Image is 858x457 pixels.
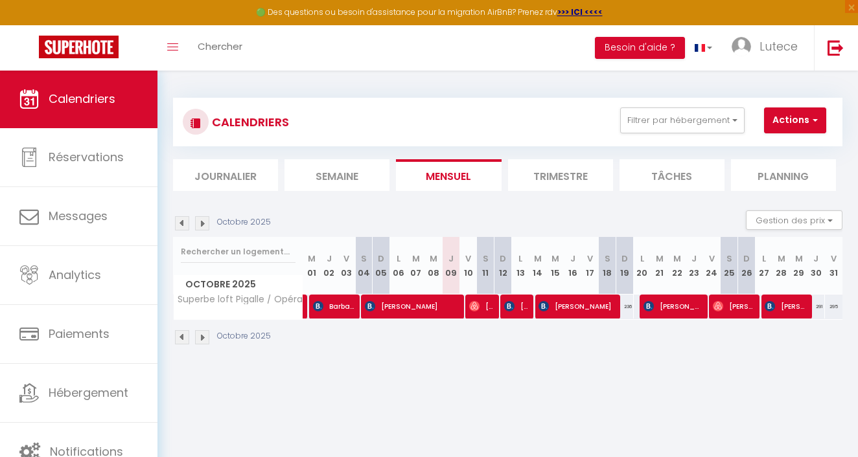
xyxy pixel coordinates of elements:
th: 19 [616,237,634,295]
abbr: M [412,252,420,265]
abbr: D [621,252,628,265]
abbr: L [762,252,766,265]
a: >>> ICI <<<< [557,6,603,17]
abbr: J [448,252,454,265]
th: 04 [355,237,373,295]
th: 07 [408,237,425,295]
abbr: M [795,252,803,265]
th: 25 [721,237,738,295]
li: Tâches [620,159,725,191]
abbr: S [726,252,732,265]
th: 16 [564,237,581,295]
div: 291 [807,295,825,318]
th: 28 [772,237,790,295]
abbr: J [327,252,332,265]
th: 30 [807,237,825,295]
img: ... [732,37,751,56]
th: 31 [825,237,842,295]
span: Octobre 2025 [174,275,303,294]
p: Octobre 2025 [217,216,271,229]
th: 21 [651,237,668,295]
th: 22 [668,237,686,295]
abbr: J [691,252,697,265]
th: 12 [494,237,512,295]
span: Lutece [759,38,798,54]
abbr: M [673,252,681,265]
span: [PERSON_NAME] [713,294,754,318]
img: Super Booking [39,36,119,58]
abbr: D [378,252,384,265]
abbr: M [551,252,559,265]
span: Messages [49,208,108,224]
abbr: M [308,252,316,265]
th: 14 [529,237,546,295]
abbr: V [465,252,471,265]
abbr: D [500,252,506,265]
p: Octobre 2025 [217,330,271,342]
button: Besoin d'aide ? [595,37,685,59]
h3: CALENDRIERS [209,107,289,137]
abbr: J [813,252,818,265]
div: 236 [616,295,634,318]
span: Réservations [49,149,124,165]
abbr: M [656,252,664,265]
abbr: L [518,252,522,265]
abbr: V [831,252,837,265]
span: [PERSON_NAME] [504,294,528,318]
th: 05 [373,237,390,295]
span: Calendriers [49,91,115,107]
img: logout [828,39,844,56]
span: [PERSON_NAME] [365,294,458,318]
abbr: J [570,252,575,265]
span: [PERSON_NAME] [PERSON_NAME] [765,294,806,318]
abbr: M [534,252,542,265]
abbr: V [343,252,349,265]
th: 23 [686,237,703,295]
a: ... Lutece [722,25,814,71]
span: Analytics [49,267,101,283]
th: 27 [755,237,772,295]
th: 24 [703,237,721,295]
div: 295 [825,295,842,318]
th: 02 [320,237,338,295]
li: Trimestre [508,159,613,191]
th: 29 [790,237,807,295]
a: Chercher [188,25,252,71]
span: Paiements [49,326,110,342]
th: 09 [442,237,459,295]
abbr: M [430,252,437,265]
th: 13 [512,237,529,295]
span: Chercher [198,39,242,53]
abbr: V [709,252,715,265]
abbr: S [605,252,610,265]
button: Gestion des prix [746,210,842,230]
th: 26 [738,237,756,295]
span: [PERSON_NAME] [539,294,614,318]
span: Barbarina [PERSON_NAME] [313,294,354,318]
li: Semaine [284,159,389,191]
input: Rechercher un logement... [181,240,296,263]
span: Superbe loft Pigalle / Opéra [176,295,303,304]
th: 15 [546,237,564,295]
button: Filtrer par hébergement [620,107,745,133]
abbr: M [778,252,785,265]
th: 01 [303,237,321,295]
th: 20 [634,237,651,295]
span: Hébergement [49,385,128,401]
th: 11 [477,237,494,295]
abbr: D [743,252,750,265]
abbr: V [587,252,593,265]
th: 10 [459,237,477,295]
span: [PERSON_NAME] [643,294,702,318]
span: [PERSON_NAME] [469,294,493,318]
th: 03 [338,237,355,295]
abbr: S [361,252,367,265]
li: Journalier [173,159,278,191]
th: 18 [599,237,616,295]
abbr: S [483,252,489,265]
th: 08 [424,237,442,295]
th: 06 [390,237,408,295]
th: 17 [581,237,599,295]
abbr: L [397,252,400,265]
